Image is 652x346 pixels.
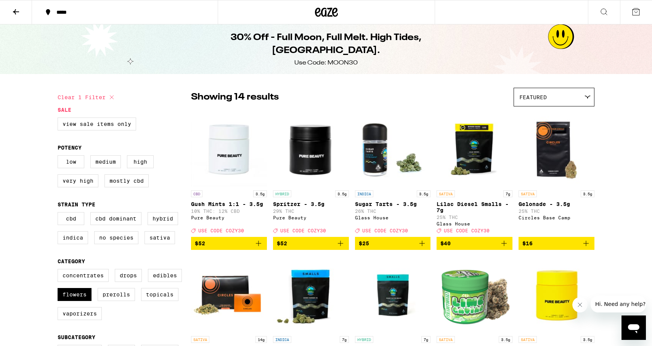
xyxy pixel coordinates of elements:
[58,334,95,340] legend: Subcategory
[104,174,149,187] label: Mostly CBD
[127,155,154,168] label: High
[273,215,349,220] div: Pure Beauty
[581,190,594,197] p: 3.5g
[621,315,646,340] iframe: Button to launch messaging window
[355,215,431,220] div: Glass House
[437,336,455,343] p: SATIVA
[355,237,431,250] button: Add to bag
[519,215,594,220] div: Circles Base Camp
[522,240,533,246] span: $16
[191,215,267,220] div: Pure Beauty
[437,256,512,332] img: Traditional - Lime Caviar - 3.5g
[195,240,205,246] span: $52
[94,231,138,244] label: No Species
[191,237,267,250] button: Add to bag
[145,231,175,244] label: Sativa
[187,31,465,57] h1: 30% Off - Full Moon, Full Melt. High Tides, [GEOGRAPHIC_DATA].
[437,221,512,226] div: Glass House
[255,336,267,343] p: 14g
[437,237,512,250] button: Add to bag
[499,336,512,343] p: 3.5g
[141,288,178,301] label: Topicals
[503,190,512,197] p: 7g
[519,237,594,250] button: Add to bag
[115,269,142,282] label: Drops
[437,110,512,237] a: Open page for Lilac Diesel Smalls - 7g from Glass House
[591,296,646,312] iframe: Message from company
[191,336,209,343] p: SATIVA
[519,94,547,100] span: Featured
[58,107,71,113] legend: Sale
[417,190,430,197] p: 3.5g
[58,174,98,187] label: Very High
[191,91,279,104] p: Showing 14 results
[58,258,85,264] legend: Category
[280,228,326,233] span: USE CODE COZY30
[355,110,431,237] a: Open page for Sugar Tarts - 3.5g from Glass House
[437,215,512,220] p: 25% THC
[273,209,349,214] p: 29% THC
[355,256,431,332] img: Glass House - Peanut Butter Breath Smalls - 7g
[572,297,588,312] iframe: Close message
[519,110,594,237] a: Open page for Gelonade - 3.5g from Circles Base Camp
[444,228,490,233] span: USE CODE COZY30
[519,209,594,214] p: 25% THC
[58,269,109,282] label: Concentrates
[273,237,349,250] button: Add to bag
[191,190,202,197] p: CBD
[437,110,512,187] img: Glass House - Lilac Diesel Smalls - 7g
[58,288,92,301] label: Flowers
[273,110,349,237] a: Open page for Spritzer - 3.5g from Pure Beauty
[58,117,136,130] label: View Sale Items Only
[519,256,594,332] img: Pure Beauty - Mango Mintality - 3.5g
[191,110,267,187] img: Pure Beauty - Gush Mints 1:1 - 3.5g
[148,269,182,282] label: Edibles
[58,212,84,225] label: CBD
[98,288,135,301] label: Prerolls
[335,190,349,197] p: 3.5g
[355,201,431,207] p: Sugar Tarts - 3.5g
[355,190,373,197] p: INDICA
[191,201,267,207] p: Gush Mints 1:1 - 3.5g
[273,110,349,187] img: Pure Beauty - Spritzer - 3.5g
[437,190,455,197] p: SATIVA
[148,212,178,225] label: Hybrid
[362,228,408,233] span: USE CODE COZY30
[58,88,116,107] button: Clear 1 filter
[359,240,369,246] span: $25
[437,201,512,213] p: Lilac Diesel Smalls - 7g
[519,110,594,187] img: Circles Base Camp - Gelonade - 3.5g
[294,59,358,67] div: Use Code: MOON30
[58,307,102,320] label: Vaporizers
[440,240,451,246] span: $40
[198,228,244,233] span: USE CODE COZY30
[191,256,267,332] img: Circles Base Camp - Guava Pre-Ground - 14g
[58,201,95,208] legend: Strain Type
[191,110,267,237] a: Open page for Gush Mints 1:1 - 3.5g from Pure Beauty
[355,209,431,214] p: 26% THC
[253,190,267,197] p: 3.5g
[355,110,431,187] img: Glass House - Sugar Tarts - 3.5g
[519,201,594,207] p: Gelonade - 3.5g
[355,336,373,343] p: HYBRID
[421,336,430,343] p: 7g
[273,336,291,343] p: INDICA
[58,145,82,151] legend: Potency
[581,336,594,343] p: 3.5g
[273,190,291,197] p: HYBRID
[58,231,88,244] label: Indica
[519,336,537,343] p: SATIVA
[191,209,267,214] p: 10% THC: 12% CBD
[90,155,121,168] label: Medium
[340,336,349,343] p: 7g
[273,256,349,332] img: Glass House - Donny Burger #5 Smalls - 7g
[58,155,84,168] label: Low
[277,240,287,246] span: $52
[519,190,537,197] p: SATIVA
[273,201,349,207] p: Spritzer - 3.5g
[90,212,141,225] label: CBD Dominant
